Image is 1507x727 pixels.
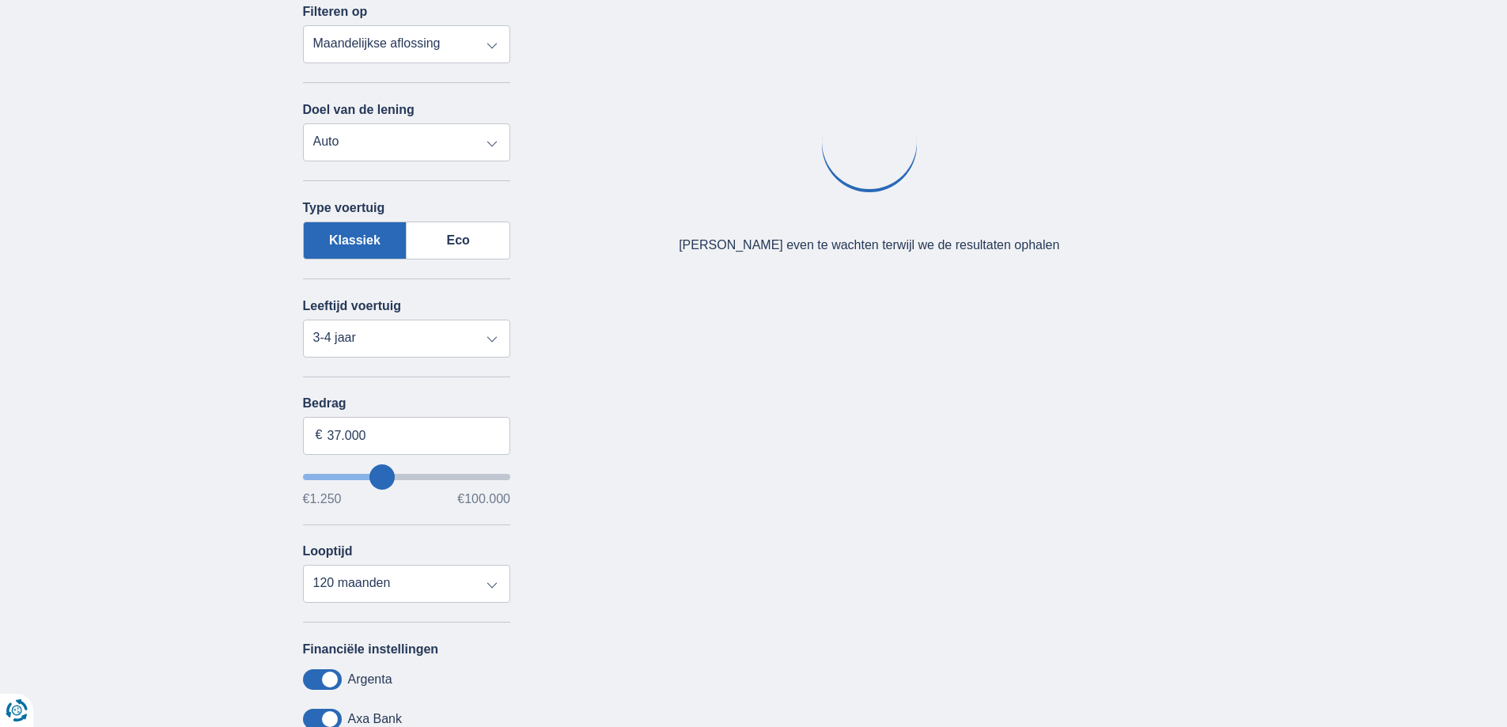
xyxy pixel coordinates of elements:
label: Bedrag [303,396,511,411]
div: [PERSON_NAME] even te wachten terwijl we de resultaten ophalen [679,237,1059,255]
input: wantToBorrow [303,474,511,480]
span: €1.250 [303,493,342,505]
label: Klassiek [303,222,407,259]
label: Looptijd [303,544,353,559]
span: €100.000 [457,493,510,505]
label: Doel van de lening [303,103,415,117]
label: Leeftijd voertuig [303,299,401,313]
label: Argenta [348,672,392,687]
label: Filteren op [303,5,368,19]
label: Eco [407,222,510,259]
label: Financiële instellingen [303,642,439,657]
label: Axa Bank [348,712,402,726]
span: € [316,426,323,445]
label: Type voertuig [303,201,385,215]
